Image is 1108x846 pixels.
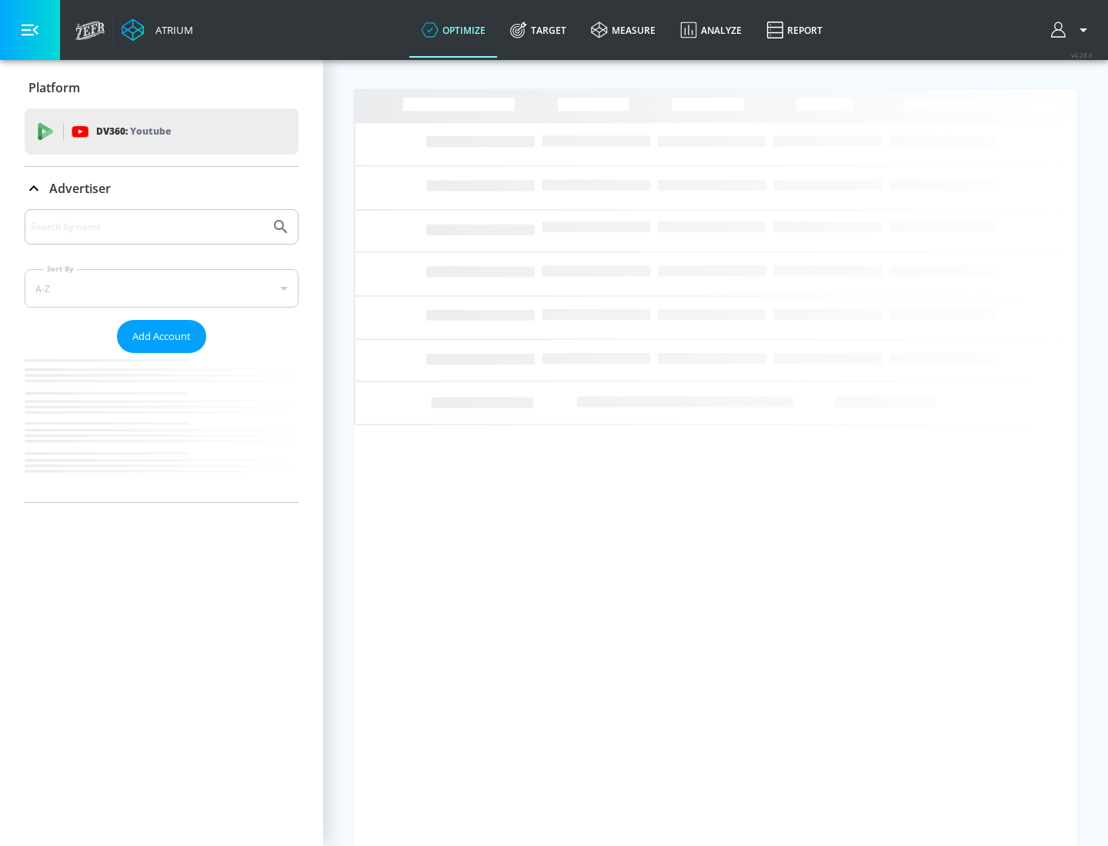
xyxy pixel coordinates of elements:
button: Add Account [117,320,206,353]
a: optimize [409,2,498,58]
p: Platform [28,79,80,96]
a: Analyze [668,2,754,58]
nav: list of Advertiser [25,353,299,502]
a: Atrium [122,18,193,42]
a: Target [498,2,579,58]
div: Advertiser [25,209,299,502]
p: DV360: [96,123,171,140]
div: A-Z [25,269,299,308]
div: Advertiser [25,167,299,210]
span: Add Account [132,328,191,345]
span: v 4.28.0 [1071,51,1093,59]
a: Report [754,2,835,58]
div: Platform [25,66,299,109]
p: Advertiser [49,180,111,197]
a: measure [579,2,668,58]
input: Search by name [31,217,264,237]
div: Atrium [149,23,193,37]
div: DV360: Youtube [25,108,299,155]
label: Sort By [44,264,77,274]
p: Youtube [130,123,171,139]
